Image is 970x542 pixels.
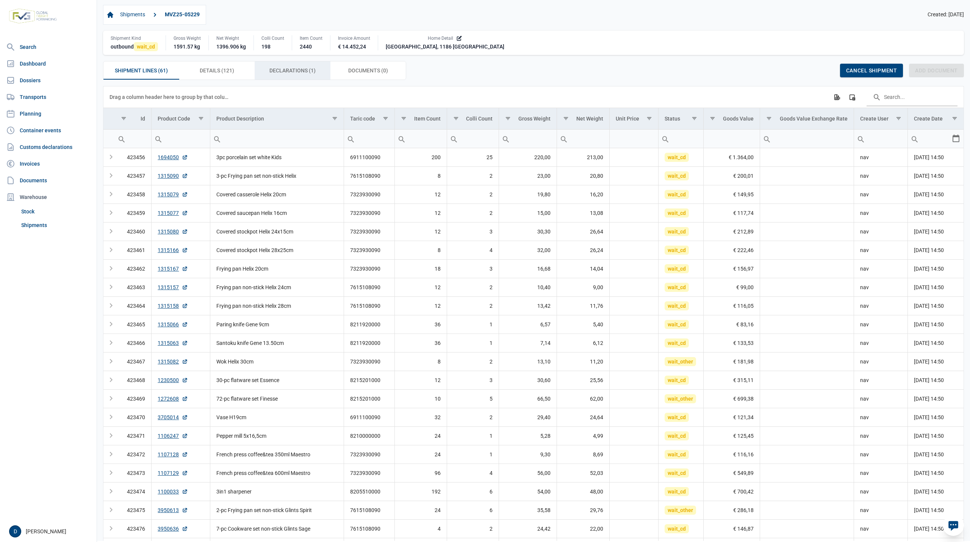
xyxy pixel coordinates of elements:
[394,129,447,148] td: Filter cell
[103,371,115,389] td: Expand
[115,389,152,408] td: 423469
[103,241,115,259] td: Expand
[499,426,557,445] td: 5,28
[344,278,394,296] td: 7615108090
[344,296,394,315] td: 7615108090
[854,222,907,241] td: nav
[344,408,394,426] td: 6911100090
[103,408,115,426] td: Expand
[115,204,152,222] td: 423459
[210,464,344,482] td: French press coffee&tea 600ml Maestro
[499,241,557,259] td: 32,00
[394,204,447,222] td: 12
[198,116,204,121] span: Show filter options for column 'Product Code'
[646,116,652,121] span: Show filter options for column 'Unit Price'
[557,278,609,296] td: 9,00
[394,148,447,167] td: 200
[557,222,609,241] td: 26,64
[18,218,94,232] a: Shipments
[394,408,447,426] td: 32
[394,259,447,278] td: 18
[103,519,115,538] td: Expand
[115,278,152,296] td: 423463
[447,519,499,538] td: 2
[557,129,609,148] td: Filter cell
[115,241,152,259] td: 423461
[103,315,115,334] td: Expand
[830,90,843,104] div: Export all data to Excel
[499,259,557,278] td: 16,68
[499,222,557,241] td: 30,30
[658,129,703,148] td: Filter cell
[115,426,152,445] td: 423471
[115,464,152,482] td: 423473
[210,278,344,296] td: Frying pan non-stick Helix 24cm
[344,204,394,222] td: 7323930090
[158,209,188,217] a: 1315077
[344,166,394,185] td: 7615108090
[210,130,343,148] input: Filter cell
[557,352,609,371] td: 11,20
[394,108,447,130] td: Column Item Count
[121,116,127,121] span: Show filter options for column 'Id'
[115,501,152,519] td: 423475
[499,129,557,148] td: Filter cell
[115,130,151,148] input: Filter cell
[115,129,152,148] td: Filter cell
[557,130,571,148] div: Search box
[394,296,447,315] td: 12
[610,130,658,148] input: Filter cell
[394,166,447,185] td: 8
[158,321,188,328] a: 1315066
[103,278,115,296] td: Expand
[115,166,152,185] td: 423457
[210,129,344,148] td: Filter cell
[453,116,459,121] span: Show filter options for column 'Colli Count'
[447,204,499,222] td: 2
[557,426,609,445] td: 4,99
[394,315,447,334] td: 36
[158,265,188,273] a: 1315167
[394,464,447,482] td: 96
[332,116,338,121] span: Show filter options for column 'Product Description'
[557,108,609,130] td: Column Net Weight
[103,389,115,408] td: Expand
[158,432,188,440] a: 1106247
[344,241,394,259] td: 7323930090
[840,64,903,77] div: Cancel shipment
[499,130,557,148] input: Filter cell
[499,296,557,315] td: 13,42
[499,408,557,426] td: 29,40
[854,389,907,408] td: nav
[344,315,394,334] td: 8211920000
[210,148,344,167] td: 3pc porcelain set white Kids
[344,148,394,167] td: 6911100090
[447,445,499,464] td: 1
[158,506,188,514] a: 3950613
[103,166,115,185] td: Expand
[115,371,152,389] td: 423468
[344,519,394,538] td: 7615108090
[447,352,499,371] td: 2
[394,222,447,241] td: 12
[499,130,513,148] div: Search box
[158,284,188,291] a: 1315157
[557,408,609,426] td: 24,64
[103,204,115,222] td: Expand
[344,482,394,501] td: 8205510000
[557,371,609,389] td: 25,56
[854,129,907,148] td: Filter cell
[115,66,168,75] span: Shipment Lines (61)
[951,130,961,148] div: Select
[110,86,957,108] div: Data grid toolbar
[269,66,316,75] span: Declarations (1)
[557,464,609,482] td: 52,03
[557,315,609,334] td: 5,40
[854,108,907,130] td: Column Create User
[658,108,703,130] td: Column Status
[952,116,957,121] span: Show filter options for column 'Create Date'
[344,445,394,464] td: 7323930090
[447,166,499,185] td: 2
[210,352,344,371] td: Wok Helix 30cm
[659,130,703,148] input: Filter cell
